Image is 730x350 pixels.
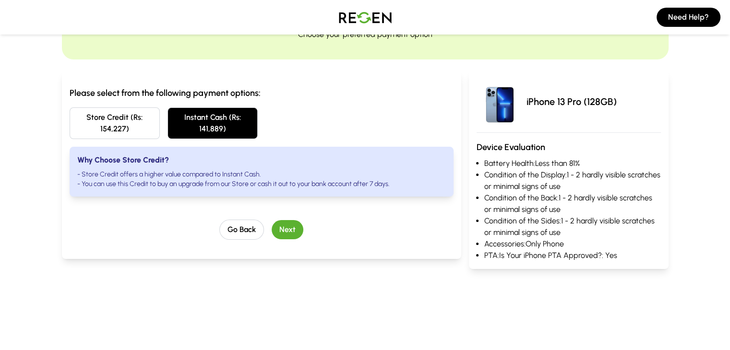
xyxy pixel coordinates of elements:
h3: Please select from the following payment options: [70,86,454,100]
strong: Why Choose Store Credit? [77,155,169,164]
button: Store Credit (Rs: 154,227) [70,107,160,139]
button: Go Back [219,220,264,240]
img: Logo [332,4,399,31]
button: Instant Cash (Rs: 141,889) [168,107,258,139]
li: PTA: Is Your iPhone PTA Approved?: Yes [484,250,661,261]
img: iPhone 13 Pro [477,79,523,125]
h3: Device Evaluation [477,140,661,154]
p: iPhone 13 Pro (128GB) [527,95,617,108]
button: Next [272,220,303,239]
button: Need Help? [657,8,720,27]
li: - You can use this Credit to buy an upgrade from our Store or cash it out to your bank account af... [77,179,446,189]
p: Choose your preferred payment option [298,29,432,40]
li: Condition of the Sides: 1 - 2 hardly visible scratches or minimal signs of use [484,215,661,238]
li: Condition of the Back: 1 - 2 hardly visible scratches or minimal signs of use [484,192,661,215]
li: - Store Credit offers a higher value compared to Instant Cash. [77,170,446,179]
li: Accessories: Only Phone [484,238,661,250]
li: Battery Health: Less than 81% [484,158,661,169]
li: Condition of the Display: 1 - 2 hardly visible scratches or minimal signs of use [484,169,661,192]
